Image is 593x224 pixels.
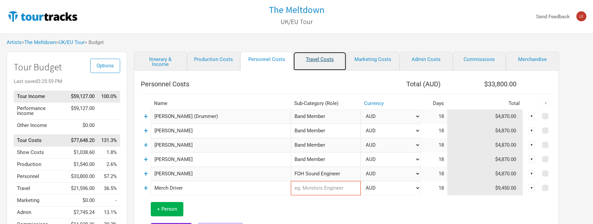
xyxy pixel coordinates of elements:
td: 18 [421,152,447,167]
td: $4,870.00 [447,167,523,181]
a: + [144,155,148,164]
td: Show Costs [14,147,64,159]
button: Options [90,59,120,73]
th: Personnel Costs [141,77,361,91]
th: $33,800.00 [447,77,523,91]
div: ▼ [528,141,535,149]
td: $9,450.00 [447,181,523,195]
td: Tour Income as % of Tour Income [98,91,120,103]
td: $1,540.00 [64,159,98,171]
div: Band Member [291,109,361,124]
th: Days [421,98,447,109]
strong: Send Feedback [536,14,570,20]
td: $0.00 [64,119,98,131]
td: 18 [421,124,447,138]
td: $4,870.00 [447,109,523,124]
div: FOH Sound Engineer [291,167,361,181]
div: Last saved 3:25:59 PM [14,79,120,84]
td: Tour Costs as % of Tour Income [98,135,120,147]
span: > [22,40,56,45]
td: $21,596.00 [64,183,98,195]
td: Travel as % of Tour Income [98,183,120,195]
td: Admin [14,207,64,219]
th: Name [151,98,291,109]
div: Band Member [291,138,361,152]
img: leigh [576,11,586,21]
input: eg: George [151,109,291,124]
th: Total [447,98,523,109]
a: Travel Costs [293,52,346,71]
td: $4,870.00 [447,124,523,138]
img: TourTracks [7,10,79,23]
a: The Meltdown [269,5,324,15]
td: 18 [421,109,447,124]
td: Show Costs as % of Tour Income [98,147,120,159]
td: Tour Costs [14,135,64,147]
a: Marketing Costs [346,52,400,71]
a: The Meltdown [24,39,56,45]
h2: UK/EU Tour [281,18,313,25]
td: Other Income [14,119,64,131]
a: Artists [7,39,22,45]
th: Sub-Category (Role) [291,98,361,109]
td: $4,870.00 [447,152,523,167]
td: Production as % of Tour Income [98,159,120,171]
a: + [144,184,148,192]
td: 18 [421,138,447,152]
a: Production Costs [187,52,240,71]
td: $7,745.24 [64,207,98,219]
a: Admin Costs [400,52,453,71]
td: $77,648.20 [64,135,98,147]
a: Personnel Costs [240,52,294,71]
div: Band Member [291,124,361,138]
input: eg: Monitors Engineer [291,181,361,195]
td: $59,127.00 [64,102,98,119]
div: Band Member [291,152,361,167]
td: Marketing as % of Tour Income [98,195,120,207]
button: + Person [151,202,183,216]
div: ▼ [528,113,535,120]
td: Personnel as % of Tour Income [98,171,120,183]
td: Personnel [14,171,64,183]
td: Marketing [14,195,64,207]
td: Tour Income [14,91,64,103]
h1: The Meltdown [269,4,324,16]
input: eg: Lily [151,181,291,195]
input: eg: Janis [151,167,291,181]
h1: Tour Budget [14,62,120,72]
a: Currency [364,100,384,106]
span: > Budget [85,40,104,45]
td: Travel [14,183,64,195]
a: Merchandise [506,52,559,71]
th: Total ( AUD ) [361,77,447,91]
span: + Person [157,206,177,212]
a: UK/EU Tour [59,39,85,45]
input: eg: Ringo [151,124,291,138]
td: $4,870.00 [447,138,523,152]
a: + [144,112,148,121]
a: UK/EU Tour [281,15,313,29]
td: 18 [421,181,447,195]
td: Performance Income [14,102,64,119]
td: Admin as % of Tour Income [98,207,120,219]
a: Itinerary & Income [134,52,187,71]
span: > [56,40,85,45]
a: + [144,169,148,178]
a: + [144,126,148,135]
span: Options [97,63,114,69]
td: Performance Income as % of Tour Income [98,102,120,119]
input: eg: Yoko [151,152,291,167]
td: $1,038.60 [64,147,98,159]
a: + [144,141,148,149]
td: Production [14,159,64,171]
div: ▼ [528,184,535,192]
div: ▼ [528,127,535,134]
td: $0.00 [64,195,98,207]
input: eg: Sheena [151,138,291,152]
div: ▼ [528,170,535,177]
td: $33,800.00 [64,171,98,183]
div: ▼ [542,100,549,107]
div: ▼ [528,156,535,163]
a: Commissions [453,52,506,71]
td: 18 [421,167,447,181]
